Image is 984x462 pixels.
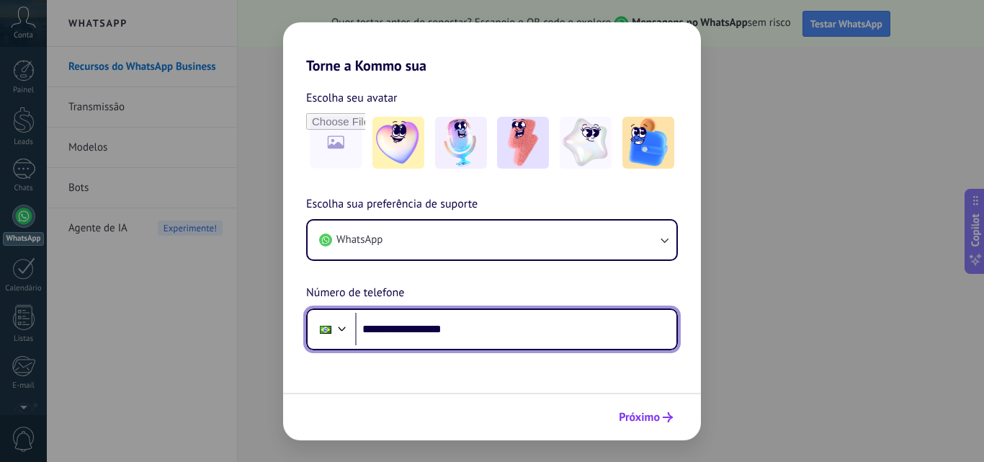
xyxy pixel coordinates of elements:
img: -4.jpeg [560,117,612,169]
div: Brazil: + 55 [312,314,339,345]
img: -5.jpeg [622,117,674,169]
span: Próximo [619,412,660,422]
button: Próximo [612,405,679,430]
h2: Torne a Kommo sua [283,22,701,74]
span: Escolha seu avatar [306,89,398,107]
img: -3.jpeg [497,117,549,169]
img: -2.jpeg [435,117,487,169]
span: WhatsApp [336,233,383,247]
button: WhatsApp [308,221,676,259]
span: Escolha sua preferência de suporte [306,195,478,214]
span: Número de telefone [306,284,404,303]
img: -1.jpeg [372,117,424,169]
